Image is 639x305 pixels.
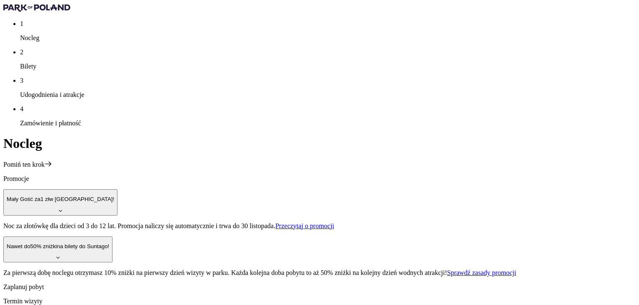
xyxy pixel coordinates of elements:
[3,297,636,305] p: Termin wizyty
[20,48,636,56] p: 2
[3,283,636,291] p: Zaplanuj pobyt
[41,196,49,202] span: 1 zł
[275,222,334,229] span: Przeczytaj o promocji
[20,77,636,99] div: 3Udogodnienia i atrakcje
[3,222,636,230] p: Noc za złotówkę dla dzieci od 3 do 12 lat. Promocja naliczy się automatycznie i trwa do 30 listop...
[20,63,636,70] p: Bilety
[7,196,114,202] p: Mały Gość za w [GEOGRAPHIC_DATA]!
[30,243,57,249] span: 50% zniżki
[3,269,636,277] div: Nawet do50% zniżkina bilety do Suntago!
[20,105,636,127] div: 4Zamówienie i płatność
[20,77,636,84] p: 3
[3,3,70,12] img: Park of Poland logo
[20,20,636,28] p: 1
[7,243,109,249] p: Nawet do na bilety do Suntago!
[3,236,112,263] button: Nawet do50% zniżkina bilety do Suntago!
[3,269,636,277] p: Za pierwszą dobę noclegu otrzymasz 10% zniżki na pierwszy dzień wizyty w parku. Każda kolejna dob...
[3,161,45,168] span: Pomiń ten krok
[3,222,636,230] div: Mały Gość za1 złw [GEOGRAPHIC_DATA]!
[20,91,636,99] p: Udogodnienia i atrakcje
[20,105,636,113] p: 4
[447,269,516,276] span: Sprawdź zasady promocji
[20,34,636,42] p: Nocleg
[20,48,636,70] div: 2Bilety
[3,189,118,216] button: Mały Gość za1 złw [GEOGRAPHIC_DATA]!
[20,20,636,42] div: 1Nocleg
[3,136,636,151] h1: Nocleg
[3,175,636,183] p: Promocje
[3,161,51,168] a: Pomiń ten krok
[20,119,636,127] p: Zamówienie i płatność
